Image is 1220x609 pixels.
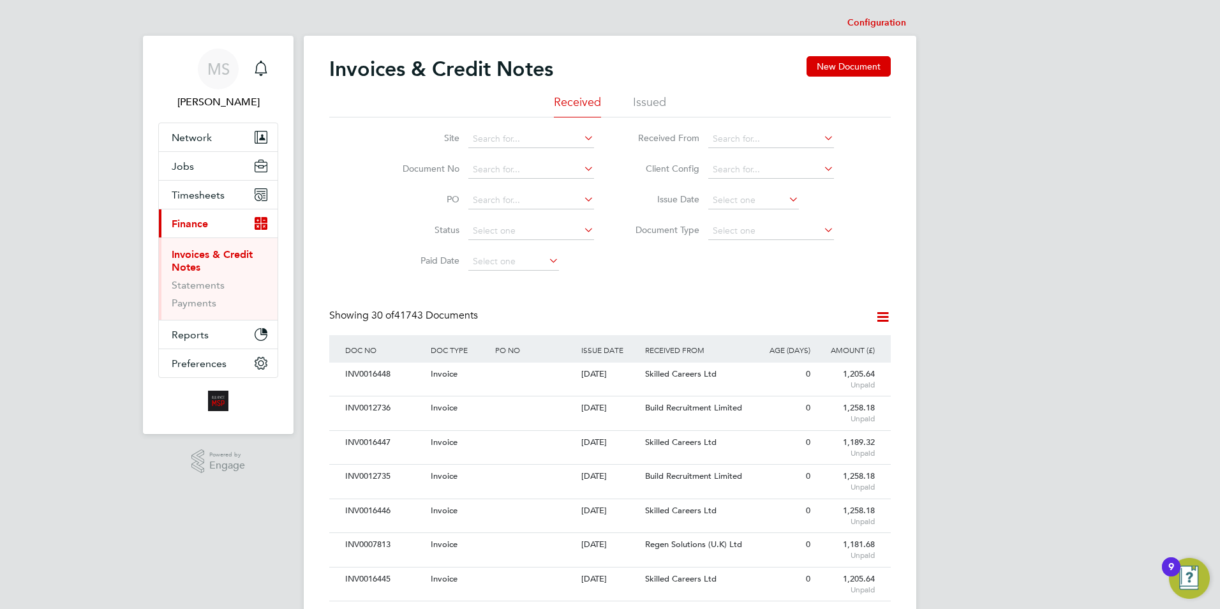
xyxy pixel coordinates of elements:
[814,568,878,601] div: 1,205.64
[431,573,457,584] span: Invoice
[329,309,480,322] div: Showing
[172,218,208,230] span: Finance
[342,335,428,365] div: DOC NO
[626,132,699,144] label: Received From
[172,279,225,291] a: Statements
[431,505,457,516] span: Invoice
[814,431,878,464] div: 1,189.32
[817,585,875,595] span: Unpaid
[191,449,246,474] a: Powered byEngage
[708,130,834,148] input: Search for...
[159,152,278,180] button: Jobs
[159,320,278,349] button: Reports
[626,224,699,236] label: Document Type
[814,533,878,566] div: 1,181.68
[814,396,878,430] div: 1,258.18
[817,550,875,560] span: Unpaid
[208,391,228,411] img: alliancemsp-logo-retina.png
[578,465,643,488] div: [DATE]
[431,539,457,550] span: Invoice
[817,414,875,424] span: Unpaid
[386,224,459,236] label: Status
[645,470,742,481] span: Build Recruitment Limited
[172,329,209,341] span: Reports
[645,505,717,516] span: Skilled Careers Ltd
[468,192,594,209] input: Search for...
[749,335,814,365] div: AGE (DAYS)
[371,309,478,322] span: 41743 Documents
[342,533,428,557] div: INV0007813
[578,568,643,591] div: [DATE]
[578,335,643,365] div: ISSUE DATE
[172,160,194,172] span: Jobs
[806,437,810,447] span: 0
[431,402,457,413] span: Invoice
[428,335,492,365] div: DOC TYPE
[159,209,278,237] button: Finance
[159,349,278,377] button: Preferences
[626,163,699,174] label: Client Config
[645,573,717,584] span: Skilled Careers Ltd
[645,402,742,413] span: Build Recruitment Limited
[645,368,717,379] span: Skilled Careers Ltd
[626,193,699,205] label: Issue Date
[342,465,428,488] div: INV0012735
[209,460,245,471] span: Engage
[431,368,457,379] span: Invoice
[159,237,278,320] div: Finance
[386,193,459,205] label: PO
[578,363,643,386] div: [DATE]
[207,61,230,77] span: MS
[814,465,878,498] div: 1,258.18
[172,357,227,370] span: Preferences
[817,448,875,458] span: Unpaid
[342,431,428,455] div: INV0016447
[386,163,459,174] label: Document No
[708,192,799,209] input: Select one
[708,222,834,240] input: Select one
[806,402,810,413] span: 0
[578,499,643,523] div: [DATE]
[342,396,428,420] div: INV0012736
[817,482,875,492] span: Unpaid
[1169,558,1210,599] button: Open Resource Center, 9 new notifications
[814,335,878,365] div: AMOUNT (£)
[806,505,810,516] span: 0
[645,539,742,550] span: Regen Solutions (U.K) Ltd
[172,248,253,273] a: Invoices & Credit Notes
[578,533,643,557] div: [DATE]
[578,396,643,420] div: [DATE]
[342,499,428,523] div: INV0016446
[172,189,225,201] span: Timesheets
[386,255,459,266] label: Paid Date
[386,132,459,144] label: Site
[817,380,875,390] span: Unpaid
[708,161,834,179] input: Search for...
[806,539,810,550] span: 0
[158,391,278,411] a: Go to home page
[642,335,749,365] div: RECEIVED FROM
[158,94,278,110] span: Michael Stone
[172,132,212,144] span: Network
[814,363,878,396] div: 1,205.64
[172,297,216,309] a: Payments
[806,470,810,481] span: 0
[492,335,577,365] div: PO NO
[806,573,810,584] span: 0
[847,10,906,36] li: Configuration
[159,181,278,209] button: Timesheets
[817,516,875,527] span: Unpaid
[468,253,559,271] input: Select one
[645,437,717,447] span: Skilled Careers Ltd
[329,56,553,82] h2: Invoices & Credit Notes
[342,363,428,386] div: INV0016448
[807,56,891,77] button: New Document
[342,568,428,591] div: INV0016445
[1168,567,1174,583] div: 9
[431,437,457,447] span: Invoice
[143,36,294,434] nav: Main navigation
[431,470,457,481] span: Invoice
[554,94,601,117] li: Received
[814,499,878,532] div: 1,258.18
[468,161,594,179] input: Search for...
